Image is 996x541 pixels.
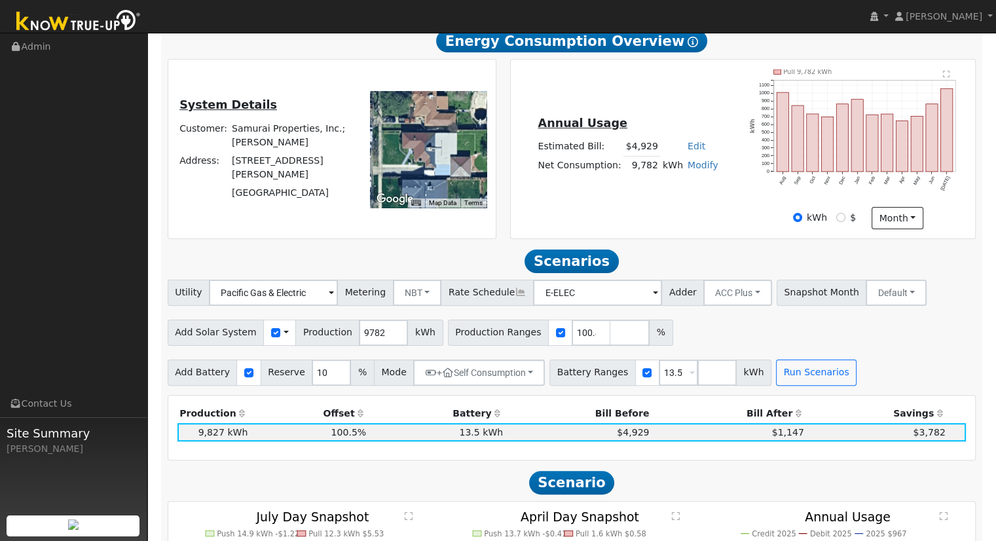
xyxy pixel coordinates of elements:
[807,211,827,225] label: kWh
[250,405,369,423] th: Offset
[538,117,627,130] u: Annual Usage
[762,153,769,159] text: 200
[436,29,707,53] span: Energy Consumption Overview
[777,92,788,172] rect: onclick=""
[866,529,907,538] text: 2025 $967
[464,199,483,206] a: Terms
[623,138,660,157] td: $4,929
[230,151,352,183] td: [STREET_ADDRESS][PERSON_NAME]
[836,213,845,222] input: $
[872,207,923,229] button: month
[750,119,756,133] text: kWh
[822,117,834,172] rect: onclick=""
[942,88,953,172] rect: onclick=""
[913,175,922,186] text: May
[7,442,140,456] div: [PERSON_NAME]
[623,156,660,175] td: 9,782
[373,191,416,208] a: Open this area in Google Maps (opens a new window)
[896,121,908,172] rect: onclick=""
[762,129,769,135] text: 500
[506,405,652,423] th: Bill Before
[688,160,718,170] a: Modify
[940,512,948,521] text: 
[867,115,879,172] rect: onclick=""
[405,512,413,521] text: 
[762,145,769,151] text: 300
[762,98,769,103] text: 900
[217,529,299,538] text: Push 14.9 kWh -$1.22
[7,424,140,442] span: Site Summary
[767,168,769,174] text: 0
[784,68,832,75] text: Pull 9,782 kWh
[525,250,618,273] span: Scenarios
[168,360,238,386] span: Add Battery
[838,175,847,185] text: Dec
[168,280,210,306] span: Utility
[230,119,352,151] td: Samurai Properties, Inc.; [PERSON_NAME]
[906,11,982,22] span: [PERSON_NAME]
[411,198,420,208] button: Keyboard shortcuts
[793,213,802,222] input: kWh
[927,103,938,172] rect: onclick=""
[255,509,369,523] text: July Day Snapshot
[649,320,673,346] span: %
[10,7,147,37] img: Know True-Up
[736,360,771,386] span: kWh
[850,211,856,225] label: $
[209,280,338,306] input: Select a Utility
[688,37,698,47] i: Show Help
[852,99,864,172] rect: onclick=""
[762,121,769,127] text: 600
[331,427,366,438] span: 100.5%
[703,280,772,306] button: ACC Plus
[893,408,934,419] span: Savings
[177,151,230,183] td: Address:
[898,175,907,185] text: Apr
[776,360,857,386] button: Run Scenarios
[179,98,277,111] u: System Details
[762,113,769,119] text: 700
[777,280,867,306] span: Snapshot Month
[866,280,927,306] button: Default
[660,156,685,175] td: kWh
[533,280,662,306] input: Select a Rate Schedule
[429,198,456,208] button: Map Data
[661,280,704,306] span: Adder
[521,509,639,523] text: April Day Snapshot
[536,138,623,157] td: Estimated Bill:
[168,320,265,346] span: Add Solar System
[295,320,360,346] span: Production
[549,360,636,386] span: Battery Ranges
[369,423,506,441] td: 13.5 kWh
[913,427,945,438] span: $3,782
[68,519,79,530] img: retrieve
[837,103,849,172] rect: onclick=""
[762,137,769,143] text: 400
[308,529,384,538] text: Pull 12.3 kWh $5.53
[441,280,534,306] span: Rate Schedule
[807,114,819,172] rect: onclick=""
[772,427,804,438] span: $1,147
[337,280,394,306] span: Metering
[177,405,250,423] th: Production
[762,105,769,111] text: 800
[810,529,852,538] text: Debit 2025
[652,405,806,423] th: Bill After
[759,82,769,88] text: 1100
[868,176,877,185] text: Feb
[752,529,796,538] text: Credit 2025
[576,529,646,538] text: Pull 1.6 kWh $0.58
[823,175,832,185] text: Nov
[912,116,923,172] rect: onclick=""
[374,360,414,386] span: Mode
[759,90,769,96] text: 1000
[177,423,250,441] td: 9,827 kWh
[940,176,951,192] text: [DATE]
[230,184,352,202] td: [GEOGRAPHIC_DATA]
[809,176,817,185] text: Oct
[617,427,649,438] span: $4,929
[762,160,769,166] text: 100
[778,176,787,186] text: Aug
[393,280,442,306] button: NBT
[805,509,891,523] text: Annual Usage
